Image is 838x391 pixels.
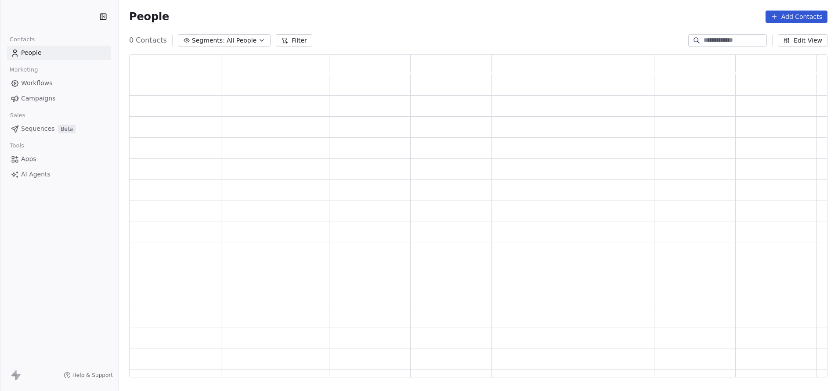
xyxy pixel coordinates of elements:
span: Tools [6,139,28,152]
span: Campaigns [21,94,55,103]
span: People [129,10,169,23]
span: Apps [21,154,36,164]
a: Apps [7,152,111,166]
span: 0 Contacts [129,35,167,46]
a: Workflows [7,76,111,90]
span: Sequences [21,124,54,133]
span: Sales [6,109,29,122]
span: Segments: [192,36,225,45]
button: Add Contacts [766,11,827,23]
a: SequencesBeta [7,122,111,136]
button: Edit View [778,34,827,47]
span: Help & Support [72,372,113,379]
span: People [21,48,42,57]
span: All People [227,36,256,45]
span: Contacts [6,33,39,46]
span: Workflows [21,79,53,88]
span: AI Agents [21,170,51,179]
span: Marketing [6,63,42,76]
a: Campaigns [7,91,111,106]
a: Help & Support [64,372,113,379]
button: Filter [276,34,312,47]
span: Beta [58,125,76,133]
a: AI Agents [7,167,111,182]
a: People [7,46,111,60]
